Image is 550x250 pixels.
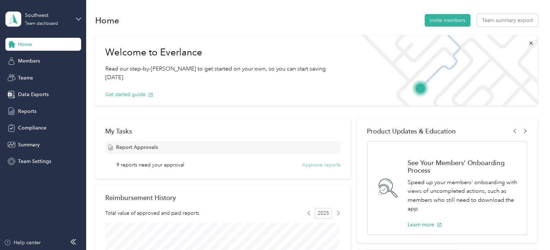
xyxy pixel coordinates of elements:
span: Total value of approved and paid reports [105,209,199,217]
h1: Home [95,17,119,24]
span: Summary [18,141,40,149]
button: Approve reports [302,161,341,169]
span: Compliance [18,124,46,132]
span: Reports [18,108,36,115]
span: Teams [18,74,33,82]
h1: Welcome to Everlance [105,47,345,58]
div: Southwest [25,12,70,19]
p: Speed up your members' onboarding with views of uncompleted actions, such as members who still ne... [408,178,519,213]
span: 9 reports need your approval [116,161,184,169]
button: Team summary export [477,14,538,27]
span: Team Settings [18,158,51,165]
span: Members [18,57,40,65]
span: 2025 [315,208,332,219]
div: My Tasks [105,127,341,135]
h1: See Your Members' Onboarding Process [408,159,519,174]
button: Learn more [408,221,442,228]
img: Welcome to everlance [354,35,537,106]
h2: Reimbursement History [105,194,176,201]
iframe: Everlance-gr Chat Button Frame [510,210,550,250]
span: Data Exports [18,91,49,98]
button: Invite members [425,14,470,27]
span: Product Updates & Education [367,127,456,135]
span: Home [18,41,32,48]
div: Team dashboard [25,22,58,26]
button: Get started guide [105,91,153,98]
button: Help center [4,239,41,246]
span: Report Approvals [116,144,158,151]
p: Read our step-by-[PERSON_NAME] to get started on your own, so you can start saving [DATE]. [105,64,345,82]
